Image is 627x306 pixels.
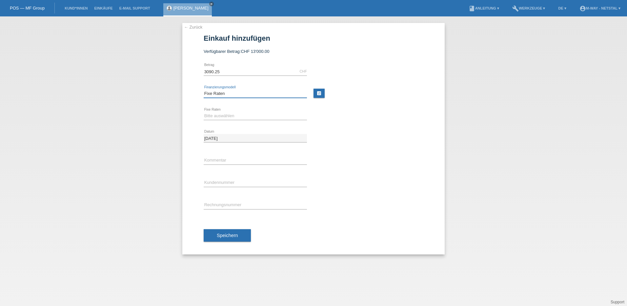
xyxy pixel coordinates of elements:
a: close [209,2,214,6]
span: CHF 13'000.00 [241,49,269,54]
a: calculate [313,89,325,98]
a: ← Zurück [184,25,202,30]
i: account_circle [579,5,586,12]
a: Einkäufe [91,6,116,10]
i: calculate [316,91,322,96]
button: Speichern [204,229,251,242]
i: book [469,5,475,12]
h1: Einkauf hinzufügen [204,34,423,42]
a: DE ▾ [555,6,569,10]
span: Speichern [217,233,238,238]
a: Support [611,300,624,304]
div: CHF [299,69,307,73]
a: buildWerkzeuge ▾ [509,6,549,10]
a: account_circlem-way - Netstal ▾ [576,6,624,10]
a: bookAnleitung ▾ [465,6,502,10]
a: Kund*innen [61,6,91,10]
a: POS — MF Group [10,6,45,11]
a: E-Mail Support [116,6,153,10]
i: build [512,5,519,12]
i: close [210,2,213,6]
div: Verfügbarer Betrag: [204,49,423,54]
a: [PERSON_NAME] [173,6,209,11]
